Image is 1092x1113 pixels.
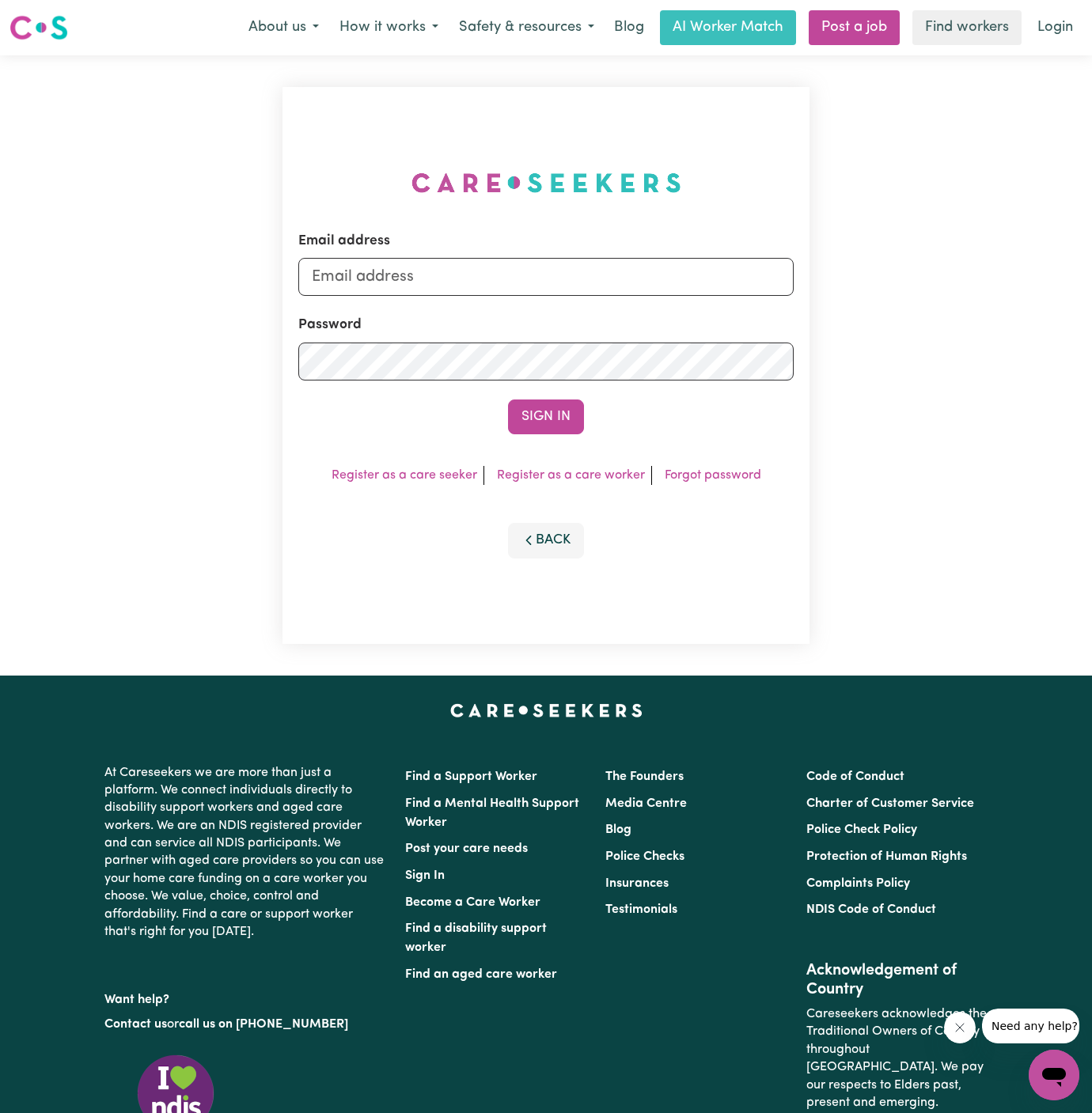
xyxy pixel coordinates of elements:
iframe: Button to launch messaging window [1029,1050,1079,1100]
a: Post a job [809,10,900,45]
a: Post your care needs [405,842,528,855]
a: Complaints Policy [806,877,910,890]
iframe: Close message [944,1012,976,1043]
a: call us on [PHONE_NUMBER] [179,1018,348,1031]
a: Register as a care seeker [332,469,477,482]
a: Forgot password [665,469,761,482]
a: Login [1028,10,1083,45]
a: NDIS Code of Conduct [806,903,936,916]
a: Testimonials [605,903,677,916]
button: How it works [329,11,449,44]
a: Media Centre [605,797,687,810]
a: Code of Conduct [806,770,904,783]
input: Email address [298,258,794,296]
a: Insurances [605,877,669,890]
h2: Acknowledgement of Country [806,961,988,999]
a: Protection of Human Rights [806,850,967,863]
a: Police Checks [605,850,684,863]
a: Careseekers home page [450,704,643,717]
p: Want help? [104,985,386,1009]
a: Charter of Customer Service [806,797,974,810]
p: At Careseekers we are more than just a platform. We connect individuals directly to disability su... [104,758,386,948]
img: Careseekers logo [9,13,68,42]
a: The Founders [605,770,684,783]
a: Find a disability support worker [405,922,547,954]
a: Find workers [912,10,1022,45]
button: Back [508,523,584,558]
button: Safety & resources [449,11,605,44]
a: Blog [605,823,631,836]
a: Sign In [405,869,445,882]
p: or [104,1009,386,1039]
a: Careseekers logo [9,9,68,46]
a: Contact us [104,1018,167,1031]
label: Password [298,315,362,335]
iframe: Message from company [982,1009,1079,1043]
button: Sign In [508,399,584,434]
label: Email address [298,231,390,252]
a: Find an aged care worker [405,968,557,981]
a: Register as a care worker [497,469,645,482]
a: Blog [605,10,654,45]
a: AI Worker Match [660,10,796,45]
a: Become a Care Worker [405,896,540,909]
a: Police Check Policy [806,823,917,836]
a: Find a Support Worker [405,770,537,783]
a: Find a Mental Health Support Worker [405,797,579,829]
button: About us [238,11,329,44]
